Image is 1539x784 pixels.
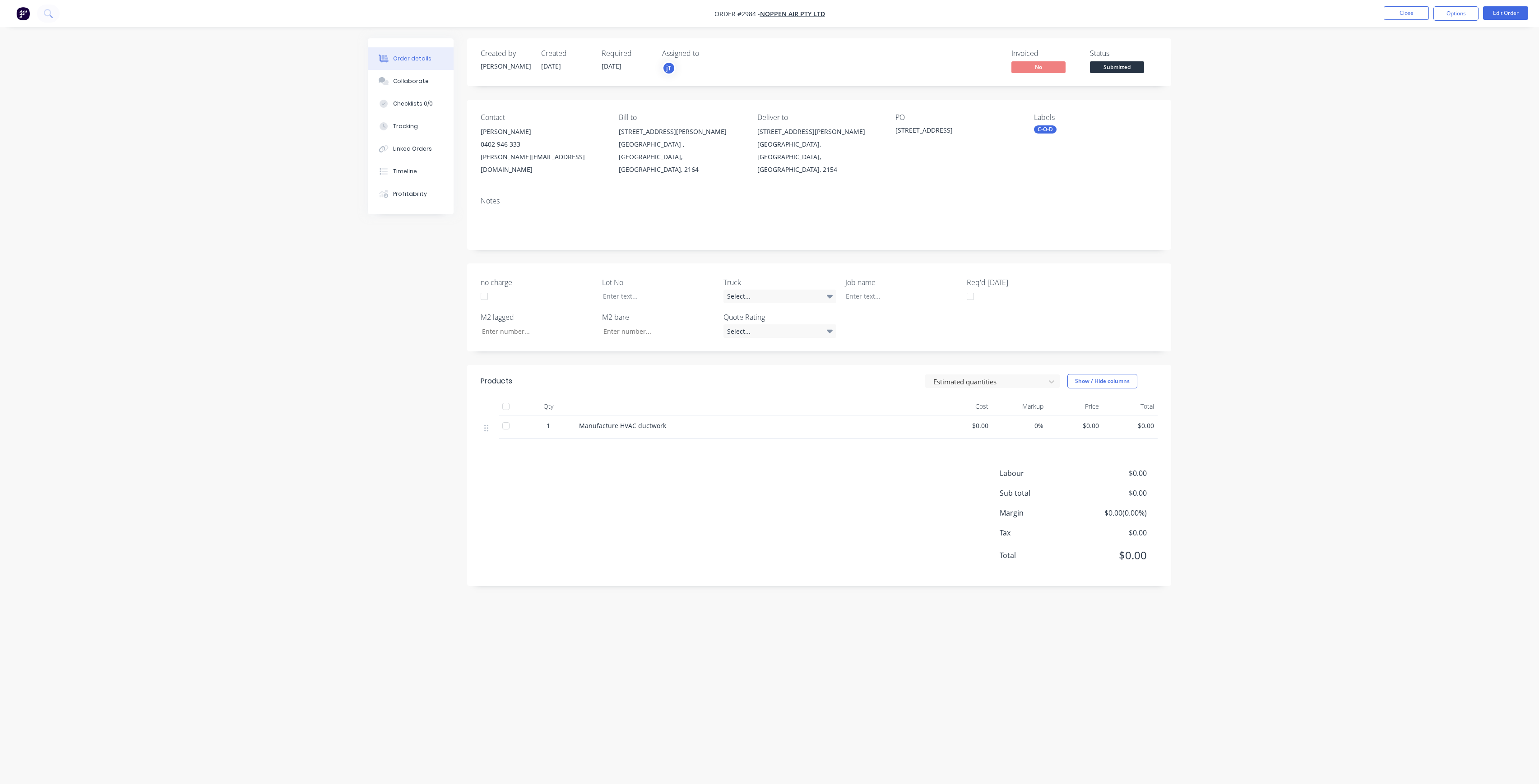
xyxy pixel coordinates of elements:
div: Total [1103,397,1158,415]
div: Status [1090,49,1158,58]
div: [PERSON_NAME][EMAIL_ADDRESS][DOMAIN_NAME] [481,151,604,176]
div: C-O-D [1034,125,1057,134]
span: $0.00 [1051,421,1099,430]
div: Profitability [393,190,427,198]
button: Timeline [368,160,454,183]
div: Tracking [393,122,418,130]
div: Assigned to [662,49,752,58]
div: Required [602,49,651,58]
span: Margin [1000,507,1080,518]
span: [DATE] [541,62,561,70]
button: Tracking [368,115,454,138]
div: [PERSON_NAME] [481,61,530,71]
div: [PERSON_NAME] [481,125,604,138]
button: jT [662,61,676,75]
span: [DATE] [602,62,621,70]
button: Linked Orders [368,138,454,160]
div: Price [1047,397,1103,415]
span: Tax [1000,527,1080,538]
button: Show / Hide columns [1067,374,1137,388]
div: Linked Orders [393,145,432,153]
button: Checklists 0/0 [368,92,454,115]
input: Enter number... [596,324,715,338]
div: Select... [723,324,836,338]
button: Edit Order [1483,6,1528,20]
div: [STREET_ADDRESS][PERSON_NAME][GEOGRAPHIC_DATA] , [GEOGRAPHIC_DATA], [GEOGRAPHIC_DATA], 2164 [619,125,742,176]
div: Labels [1034,113,1158,122]
span: $0.00 [1080,488,1147,498]
label: no charge [481,277,593,288]
div: Deliver to [757,113,881,122]
label: Truck [723,277,836,288]
button: Profitability [368,183,454,205]
button: Collaborate [368,70,454,92]
div: 0402 946 333 [481,138,604,151]
label: M2 bare [602,312,715,323]
div: Products [481,376,512,387]
span: $0.00 [1080,468,1147,479]
span: $0.00 [940,421,988,430]
span: 1 [547,421,550,430]
button: Order details [368,47,454,70]
div: [PERSON_NAME]0402 946 333[PERSON_NAME][EMAIL_ADDRESS][DOMAIN_NAME] [481,125,604,176]
span: 0% [996,421,1044,430]
div: Timeline [393,167,417,175]
div: Select... [723,290,836,303]
label: Lot No [602,277,715,288]
div: Contact [481,113,604,122]
span: No [1011,61,1066,73]
span: Order #2984 - [714,9,760,18]
span: $0.00 [1080,527,1147,538]
div: Bill to [619,113,742,122]
div: Checklists 0/0 [393,100,433,108]
span: Total [1000,550,1080,561]
label: Quote Rating [723,312,836,323]
label: Req'd [DATE] [967,277,1080,288]
div: Invoiced [1011,49,1079,58]
span: Sub total [1000,488,1080,498]
div: Created by [481,49,530,58]
div: Qty [521,397,575,415]
label: Job name [845,277,958,288]
img: Factory [16,7,30,20]
input: Enter number... [474,324,593,338]
div: Markup [992,397,1048,415]
a: Noppen Air Pty Ltd [760,9,825,18]
button: Close [1384,6,1429,20]
div: Order details [393,55,431,63]
div: Notes [481,197,1158,205]
div: [GEOGRAPHIC_DATA] , [GEOGRAPHIC_DATA], [GEOGRAPHIC_DATA], 2164 [619,138,742,176]
div: [STREET_ADDRESS][PERSON_NAME] [619,125,742,138]
span: Labour [1000,468,1080,479]
div: PO [895,113,1019,122]
span: $0.00 ( 0.00 %) [1080,507,1147,518]
div: Collaborate [393,77,429,85]
div: [GEOGRAPHIC_DATA], [GEOGRAPHIC_DATA], [GEOGRAPHIC_DATA], 2154 [757,138,881,176]
button: Options [1433,6,1479,21]
span: Submitted [1090,61,1144,73]
div: Created [541,49,591,58]
div: Cost [936,397,992,415]
span: $0.00 [1106,421,1154,430]
div: [STREET_ADDRESS][PERSON_NAME] [757,125,881,138]
label: M2 lagged [481,312,593,323]
button: Submitted [1090,61,1144,75]
div: [STREET_ADDRESS][PERSON_NAME][GEOGRAPHIC_DATA], [GEOGRAPHIC_DATA], [GEOGRAPHIC_DATA], 2154 [757,125,881,176]
span: Manufacture HVAC ductwork [579,421,666,430]
span: $0.00 [1080,547,1147,563]
div: [STREET_ADDRESS] [895,125,1008,138]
